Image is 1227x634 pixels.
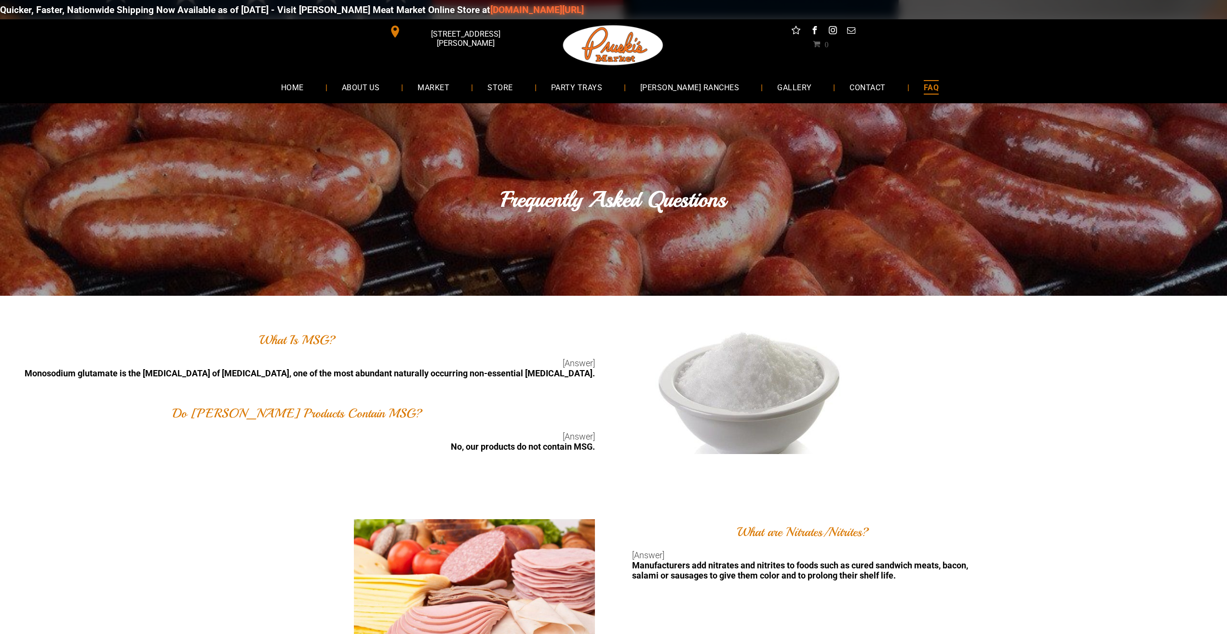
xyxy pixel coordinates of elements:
a: CONTACT [835,74,900,100]
span: [Answer] [563,431,595,441]
font: What are Nitrates/Nitrites? [737,524,869,540]
span: [STREET_ADDRESS][PERSON_NAME] [403,25,527,53]
a: FAQ [909,74,953,100]
a: instagram [826,24,839,39]
img: Pruski-s+Market+HQ+Logo2-1920w.png [561,19,665,71]
font: What Is MSG? [259,332,336,348]
a: Social network [790,24,802,39]
a: MARKET [403,74,464,100]
div: Manufacturers add nitrates and nitrites to foods such as cured sandwich meats, bacon, salami or s... [632,560,974,580]
img: msg-1920w.jpg [632,327,873,454]
span: [Answer] [563,358,595,368]
a: facebook [808,24,821,39]
div: Quicker, Faster, Nationwide Shipping Now Available as of [DATE] - Visit [PERSON_NAME] Meat Market... [572,4,1156,15]
a: ABOUT US [327,74,394,100]
a: STORE [473,74,527,100]
a: GALLERY [763,74,826,100]
a: PARTY TRAYS [537,74,617,100]
span: 0 [824,40,828,48]
font: Do [PERSON_NAME] Products Contain MSG? [173,405,422,421]
a: HOME [267,74,318,100]
b: Monosodium glutamate is the [MEDICAL_DATA] of [MEDICAL_DATA], one of the most abundant naturally ... [25,368,595,378]
font: Frequently Asked Questions [501,186,726,213]
a: [STREET_ADDRESS][PERSON_NAME] [382,24,530,39]
a: email [845,24,857,39]
a: [DOMAIN_NAME][URL] [1063,4,1156,15]
div: [Answer] [632,550,974,580]
a: [PERSON_NAME] RANCHES [626,74,754,100]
